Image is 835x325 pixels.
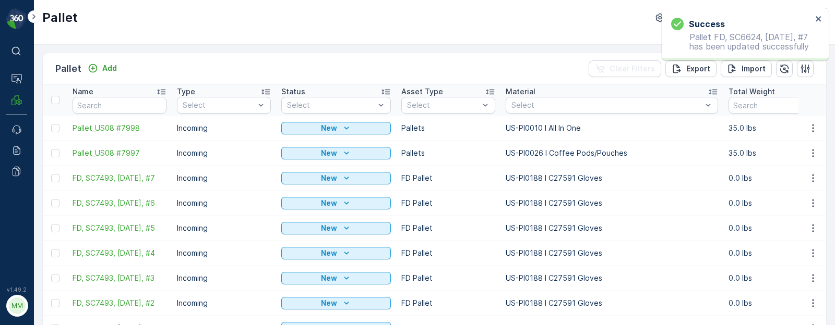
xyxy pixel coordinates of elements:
[6,8,27,29] img: logo
[51,149,59,157] div: Toggle Row Selected
[729,86,775,97] p: Total Weight
[321,123,337,133] p: New
[723,241,828,266] td: 0.0 lbs
[321,273,337,283] p: New
[51,124,59,132] div: Toggle Row Selected
[396,291,500,316] td: FD Pallet
[73,148,166,158] a: Pallet_US08 #7997
[287,100,375,110] p: Select
[73,97,166,114] input: Search
[321,198,337,208] p: New
[500,216,723,241] td: US-PI0188 I C27591 Gloves
[321,173,337,183] p: New
[177,86,195,97] p: Type
[172,191,276,216] td: Incoming
[723,216,828,241] td: 0.0 lbs
[73,298,166,308] span: FD, SC7493, [DATE], #2
[172,266,276,291] td: Incoming
[51,274,59,282] div: Toggle Row Selected
[396,116,500,141] td: Pallets
[6,295,27,317] button: MM
[511,100,702,110] p: Select
[73,173,166,183] span: FD, SC7493, [DATE], #7
[407,100,479,110] p: Select
[172,166,276,191] td: Incoming
[723,191,828,216] td: 0.0 lbs
[321,223,337,233] p: New
[281,297,391,309] button: New
[42,9,78,26] p: Pallet
[742,64,766,74] p: Import
[321,298,337,308] p: New
[665,60,717,77] button: Export
[729,97,822,114] input: Search
[73,173,166,183] a: FD, SC7493, 08/29/25, #7
[500,191,723,216] td: US-PI0188 I C27591 Gloves
[500,291,723,316] td: US-PI0188 I C27591 Gloves
[73,298,166,308] a: FD, SC7493, 08/29/25, #2
[73,223,166,233] span: FD, SC7493, [DATE], #5
[281,122,391,134] button: New
[396,216,500,241] td: FD Pallet
[500,116,723,141] td: US-PI0010 I All In One
[396,266,500,291] td: FD Pallet
[500,266,723,291] td: US-PI0188 I C27591 Gloves
[73,86,93,97] p: Name
[281,197,391,209] button: New
[51,174,59,182] div: Toggle Row Selected
[723,266,828,291] td: 0.0 lbs
[73,248,166,258] span: FD, SC7493, [DATE], #4
[686,64,710,74] p: Export
[73,123,166,133] a: Pallet_US08 #7998
[172,116,276,141] td: Incoming
[500,241,723,266] td: US-PI0188 I C27591 Gloves
[9,297,26,314] div: MM
[396,141,500,166] td: Pallets
[281,86,305,97] p: Status
[506,86,535,97] p: Material
[321,148,337,158] p: New
[396,166,500,191] td: FD Pallet
[73,248,166,258] a: FD, SC7493, 08/29/25, #4
[396,241,500,266] td: FD Pallet
[172,241,276,266] td: Incoming
[610,64,655,74] p: Clear Filters
[6,286,27,293] span: v 1.49.2
[500,141,723,166] td: US-PI0026 I Coffee Pods/Pouches
[73,198,166,208] span: FD, SC7493, [DATE], #6
[500,166,723,191] td: US-PI0188 I C27591 Gloves
[102,63,117,73] p: Add
[172,216,276,241] td: Incoming
[281,247,391,259] button: New
[321,248,337,258] p: New
[396,191,500,216] td: FD Pallet
[723,141,828,166] td: 35.0 lbs
[589,60,661,77] button: Clear Filters
[689,18,725,30] h3: Success
[723,116,828,141] td: 35.0 lbs
[51,199,59,207] div: Toggle Row Selected
[172,291,276,316] td: Incoming
[51,249,59,257] div: Toggle Row Selected
[401,86,443,97] p: Asset Type
[183,100,255,110] p: Select
[73,273,166,283] span: FD, SC7493, [DATE], #3
[51,299,59,307] div: Toggle Row Selected
[73,198,166,208] a: FD, SC7493, 08/29/25, #6
[73,273,166,283] a: FD, SC7493, 08/29/25, #3
[73,223,166,233] a: FD, SC7493, 08/29/25, #5
[815,15,822,24] button: close
[281,272,391,284] button: New
[172,141,276,166] td: Incoming
[281,147,391,159] button: New
[55,61,81,76] p: Pallet
[723,291,828,316] td: 0.0 lbs
[721,60,772,77] button: Import
[281,172,391,184] button: New
[51,224,59,232] div: Toggle Row Selected
[671,32,812,51] p: Pallet FD, SC6624, [DATE], #7 has been updated successfully
[281,222,391,234] button: New
[83,62,121,74] button: Add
